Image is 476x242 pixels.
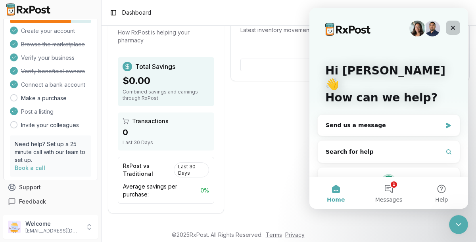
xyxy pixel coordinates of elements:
[21,108,54,116] span: Post a listing
[309,8,468,209] iframe: Intercom live chat
[123,183,200,198] span: Average savings per purchase:
[266,231,282,238] a: Terms
[21,94,67,102] a: Make a purchase
[25,228,81,234] p: [EMAIL_ADDRESS][DOMAIN_NAME]
[200,187,209,194] span: 0 %
[3,180,98,194] button: Support
[123,127,209,138] div: 0
[240,26,460,34] div: Latest inventory movements
[3,3,54,16] img: RxPost Logo
[21,121,79,129] a: Invite your colleagues
[21,67,85,75] span: Verify beneficial owners
[122,9,151,17] nav: breadcrumb
[118,29,214,44] div: How RxPost is helping your pharmacy
[19,198,46,206] span: Feedback
[15,164,45,171] a: Book a call
[21,27,75,35] span: Create your account
[135,62,175,71] span: Total Savings
[123,139,209,146] div: Last 30 Days
[25,220,81,228] p: Welcome
[21,54,75,62] span: Verify your business
[240,59,460,71] button: View All Transactions
[3,194,98,209] button: Feedback
[21,81,85,89] span: Connect a bank account
[174,162,209,177] div: Last 30 Days
[122,9,151,17] span: Dashboard
[449,215,468,234] iframe: Intercom live chat
[21,40,85,48] span: Browse the marketplace
[123,74,209,87] div: $0.00
[123,162,174,178] div: RxPost vs Traditional
[132,117,169,125] span: Transactions
[8,221,21,233] img: User avatar
[285,231,305,238] a: Privacy
[123,89,209,101] div: Combined savings and earnings through RxPost
[15,140,86,164] p: Need help? Set up a 25 minute call with our team to set up.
